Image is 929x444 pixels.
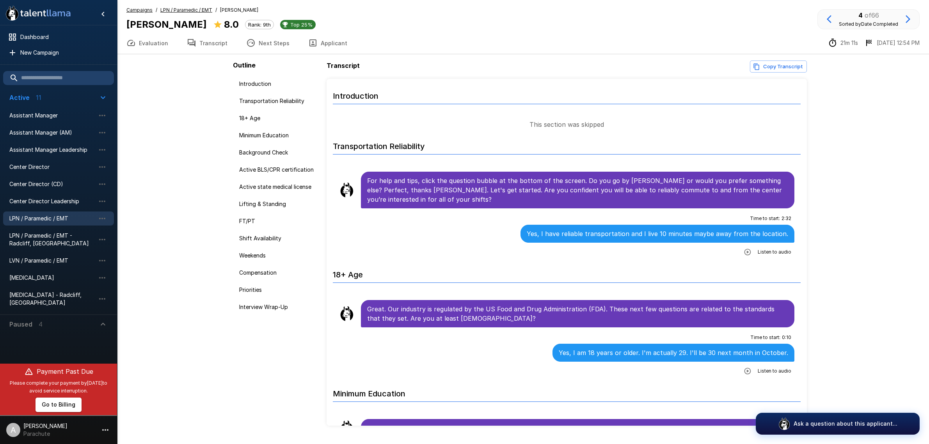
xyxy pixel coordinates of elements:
span: 0 : 10 [782,334,791,341]
u: LPN / Paramedic / EMT [160,7,212,13]
div: Background Check [233,146,323,160]
b: 8.0 [224,19,239,30]
span: Listen to audio [758,248,791,256]
span: of 66 [865,11,879,19]
span: Sorted by Date Completed [839,21,898,27]
p: This section was skipped [529,120,604,129]
img: logo_glasses@2x.png [778,417,790,430]
h6: Minimum Education [333,381,801,402]
span: 18+ Age [239,114,317,122]
span: Time to start : [750,215,780,222]
b: Transcript [327,62,360,69]
span: Transportation Reliability [239,97,317,105]
span: 2 : 32 [782,215,791,222]
span: Top 25% [287,21,316,28]
p: Great. Our industry is regulated by the US Food and Drug Administration (FDA). These next few que... [367,304,789,323]
span: Background Check [239,149,317,156]
span: FT/PT [239,217,317,225]
div: FT/PT [233,214,323,228]
span: Time to start : [750,334,780,341]
p: Excellent. What is the highest level of education you've completed? [367,423,789,433]
p: Ask a question about this applicant... [794,420,897,428]
span: Lifting & Standing [239,200,317,208]
img: llama_clean.png [339,420,355,436]
h6: Introduction [333,83,801,104]
p: 21m 11s [840,39,858,47]
b: [PERSON_NAME] [126,19,207,30]
div: Active BLS/CPR certification [233,163,323,177]
div: Shift Availability [233,231,323,245]
div: The date and time when the interview was completed [864,38,920,48]
div: Weekends [233,249,323,263]
span: / [215,6,217,14]
span: Active BLS/CPR certification [239,166,317,174]
span: [PERSON_NAME] [220,6,258,14]
h6: Transportation Reliability [333,134,801,155]
span: Shift Availability [239,234,317,242]
span: Compensation [239,269,317,277]
div: Priorities [233,283,323,297]
b: Outline [233,61,256,69]
p: [DATE] 12:54 PM [877,39,920,47]
p: Yes, I am 18 years or older. I'm actually 29. I'll be 30 next month in October. [559,348,788,357]
div: Introduction [233,77,323,91]
img: llama_clean.png [339,306,355,321]
b: 4 [858,11,863,19]
img: llama_clean.png [339,182,355,198]
button: Transcript [178,32,237,54]
span: Active state medical license [239,183,317,191]
div: 18+ Age [233,111,323,125]
div: Minimum Education [233,128,323,142]
span: Priorities [239,286,317,294]
span: Minimum Education [239,131,317,139]
div: The time between starting and completing the interview [828,38,858,48]
button: Evaluation [117,32,178,54]
button: Next Steps [237,32,299,54]
span: Interview Wrap-Up [239,303,317,311]
span: Introduction [239,80,317,88]
div: Lifting & Standing [233,197,323,211]
div: Compensation [233,266,323,280]
h6: 18+ Age [333,262,801,283]
p: Yes, I have reliable transportation and I live 10 minutes maybe away from the location. [527,229,788,238]
button: Copy transcript [750,60,807,73]
div: Interview Wrap-Up [233,300,323,314]
button: Ask a question about this applicant... [756,413,920,435]
div: Active state medical license [233,180,323,194]
p: For help and tips, click the question bubble at the bottom of the screen. Do you go by [PERSON_NA... [367,176,789,204]
span: / [156,6,157,14]
span: Listen to audio [758,367,791,375]
button: Applicant [299,32,357,54]
span: Rank: 9th [245,21,274,28]
div: Transportation Reliability [233,94,323,108]
span: Weekends [239,252,317,259]
u: Campaigns [126,7,153,13]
